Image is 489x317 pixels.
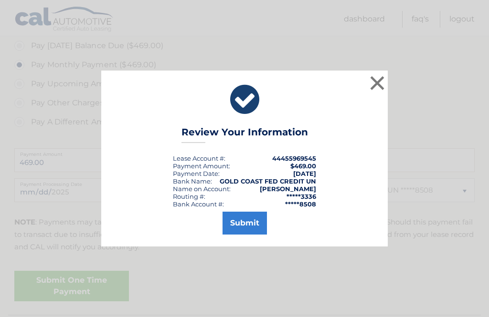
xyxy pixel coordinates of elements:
div: : [173,170,220,177]
div: Lease Account #: [173,154,225,162]
button: Submit [223,212,267,235]
span: [DATE] [293,170,316,177]
strong: GOLD COAST FED CREDIT UN [220,177,316,185]
div: Bank Account #: [173,200,224,208]
div: Routing #: [173,193,205,200]
div: Payment Amount: [173,162,230,170]
h3: Review Your Information [181,126,308,143]
strong: [PERSON_NAME] [260,185,316,193]
span: Payment Date [173,170,218,177]
div: Bank Name: [173,177,212,185]
button: × [368,73,387,92]
span: $469.00 [290,162,316,170]
div: Name on Account: [173,185,231,193]
strong: 44455969545 [272,154,316,162]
